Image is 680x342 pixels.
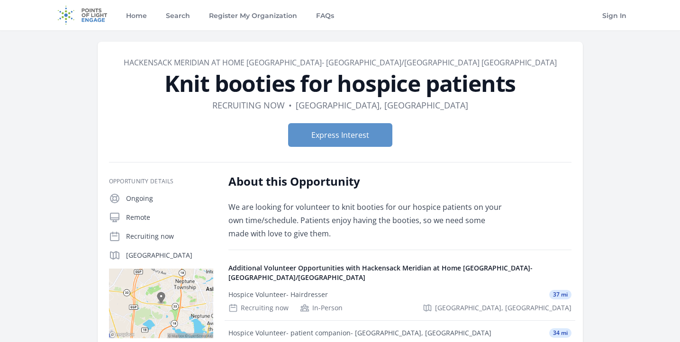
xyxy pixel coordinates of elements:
div: Hospice Volunteer- Hairdresser [228,290,328,299]
span: [GEOGRAPHIC_DATA], [GEOGRAPHIC_DATA] [435,303,571,313]
div: • [289,99,292,112]
span: 34 mi [549,328,571,338]
p: Recruiting now [126,232,213,241]
a: Hospice Volunteer- Hairdresser 37 mi Recruiting now In-Person [GEOGRAPHIC_DATA], [GEOGRAPHIC_DATA] [225,282,575,320]
div: In-Person [300,303,343,313]
h1: Knit booties for hospice patients [109,72,571,95]
p: We are looking for volunteer to knit booties for our hospice patients on your own time/schedule. ... [228,200,506,240]
div: Hospice Volunteer- patient companion- [GEOGRAPHIC_DATA], [GEOGRAPHIC_DATA] [228,328,491,338]
div: Recruiting now [228,303,289,313]
p: [GEOGRAPHIC_DATA] [126,251,213,260]
a: Hackensack Meridian at Home [GEOGRAPHIC_DATA]- [GEOGRAPHIC_DATA]/[GEOGRAPHIC_DATA] [GEOGRAPHIC_DATA] [124,57,557,68]
p: Remote [126,213,213,222]
span: 37 mi [549,290,571,299]
dd: [GEOGRAPHIC_DATA], [GEOGRAPHIC_DATA] [296,99,468,112]
h2: About this Opportunity [228,174,506,189]
dd: Recruiting now [212,99,285,112]
p: Ongoing [126,194,213,203]
button: Express Interest [288,123,392,147]
h4: Additional Volunteer Opportunities with Hackensack Meridian at Home [GEOGRAPHIC_DATA]- [GEOGRAPHI... [228,263,571,282]
img: Map [109,269,213,338]
h3: Opportunity Details [109,178,213,185]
